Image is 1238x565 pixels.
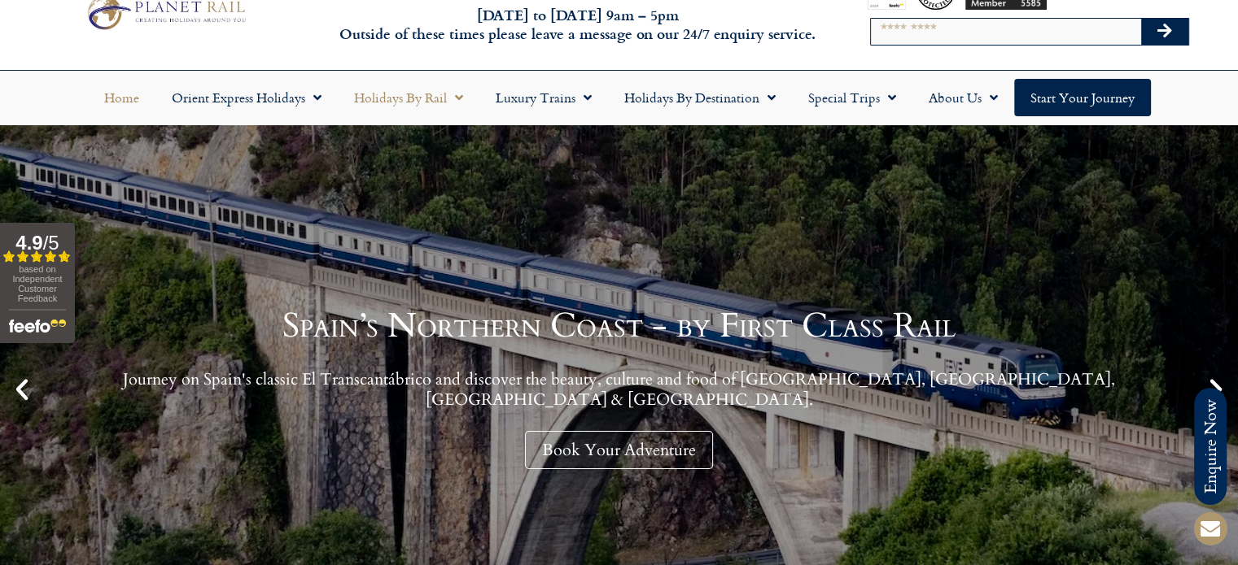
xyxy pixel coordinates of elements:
a: Holidays by Rail [338,79,479,116]
a: Start your Journey [1014,79,1151,116]
a: About Us [912,79,1014,116]
a: Book Your Adventure [525,431,713,469]
div: Next slide [1202,376,1230,403]
a: Special Trips [792,79,912,116]
nav: Menu [8,79,1230,116]
a: Holidays by Destination [608,79,792,116]
button: Search [1141,19,1188,45]
a: Luxury Trains [479,79,608,116]
h1: Spain’s Northern Coast - by First Class Rail [41,309,1197,343]
h6: [DATE] to [DATE] 9am – 5pm Outside of these times please leave a message on our 24/7 enquiry serv... [335,6,821,44]
a: Orient Express Holidays [155,79,338,116]
div: Previous slide [8,376,36,403]
a: Home [88,79,155,116]
p: Journey on Spain's classic El Transcantábrico and discover the beauty, culture and food of [GEOGR... [41,369,1197,410]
